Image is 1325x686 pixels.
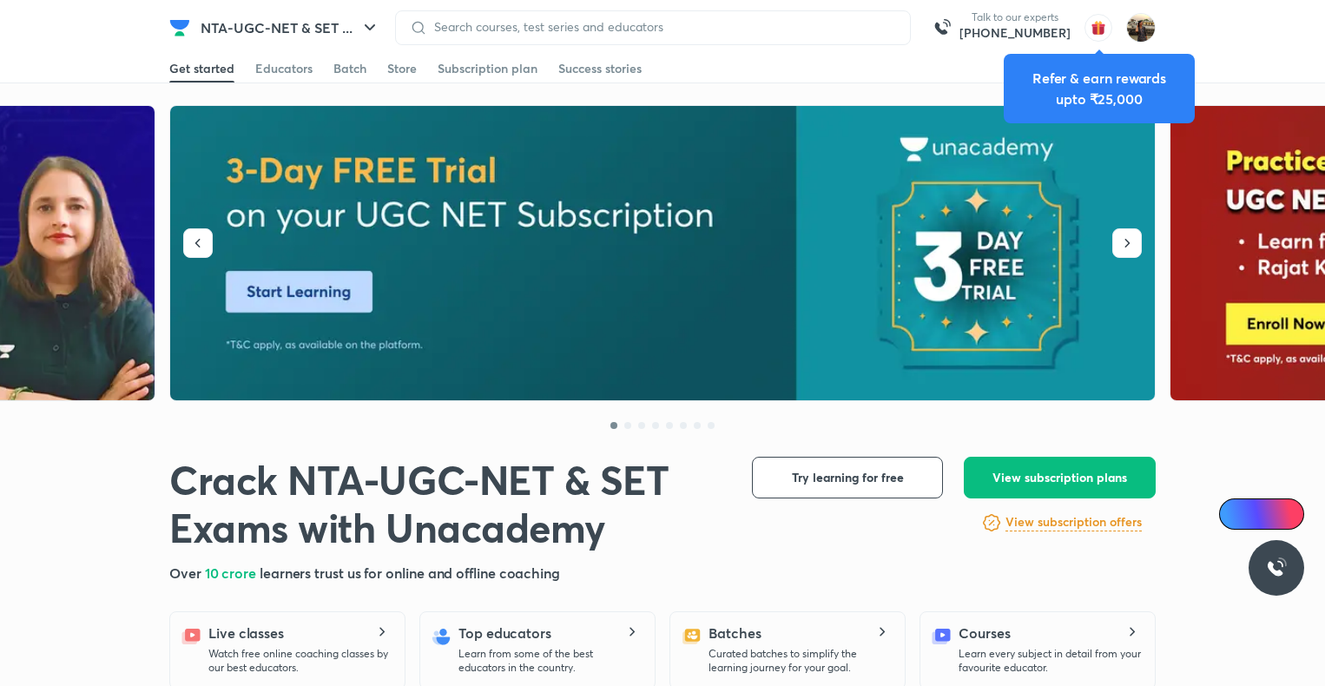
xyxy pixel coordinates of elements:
span: Over [169,564,205,582]
h5: Batches [709,623,761,643]
span: learners trust us for online and offline coaching [260,564,560,582]
img: Company Logo [169,17,190,38]
h1: Crack NTA-UGC-NET & SET Exams with Unacademy [169,457,724,552]
button: View subscription plans [964,457,1156,498]
h5: Top educators [458,623,551,643]
p: Learn from some of the best educators in the country. [458,647,641,675]
a: Get started [169,55,234,82]
a: Batch [333,55,366,82]
div: Success stories [558,60,642,77]
a: Store [387,55,417,82]
div: Subscription plan [438,60,537,77]
div: Batch [333,60,366,77]
img: Icon [1229,507,1243,521]
img: avatar [1084,14,1112,42]
a: Subscription plan [438,55,537,82]
button: Try learning for free [752,457,943,498]
p: Curated batches to simplify the learning journey for your goal. [709,647,891,675]
a: Success stories [558,55,642,82]
p: Watch free online coaching classes by our best educators. [208,647,391,675]
p: Learn every subject in detail from your favourite educator. [959,647,1141,675]
div: Store [387,60,417,77]
span: Try learning for free [792,469,904,486]
h5: Courses [959,623,1010,643]
p: Talk to our experts [959,10,1071,24]
div: Refer & earn rewards upto ₹25,000 [1018,68,1181,109]
input: Search courses, test series and educators [427,20,896,34]
div: Educators [255,60,313,77]
span: View subscription plans [992,469,1127,486]
img: ttu [1266,557,1287,578]
img: Soumya singh [1126,13,1156,43]
div: Get started [169,60,234,77]
span: 10 crore [205,564,260,582]
a: Ai Doubts [1219,498,1304,530]
h5: Live classes [208,623,284,643]
a: Educators [255,55,313,82]
button: NTA-UGC-NET & SET ... [190,10,391,45]
a: View subscription offers [1005,512,1142,533]
a: [PHONE_NUMBER] [959,24,1071,42]
h6: View subscription offers [1005,513,1142,531]
img: call-us [925,10,959,45]
span: Ai Doubts [1248,507,1294,521]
